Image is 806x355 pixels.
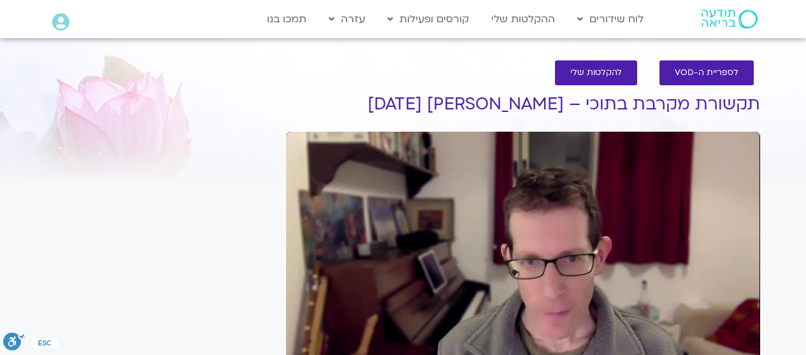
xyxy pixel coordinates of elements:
[571,7,650,31] a: לוח שידורים
[322,7,371,31] a: עזרה
[675,68,738,78] span: לספריית ה-VOD
[261,7,313,31] a: תמכו בנו
[286,95,760,114] h1: תקשורת מקרבת בתוכי – [PERSON_NAME] [DATE]
[659,60,754,85] a: לספריית ה-VOD
[555,60,637,85] a: להקלטות שלי
[570,68,622,78] span: להקלטות שלי
[381,7,475,31] a: קורסים ופעילות
[702,10,758,29] img: תודעה בריאה
[485,7,561,31] a: ההקלטות שלי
